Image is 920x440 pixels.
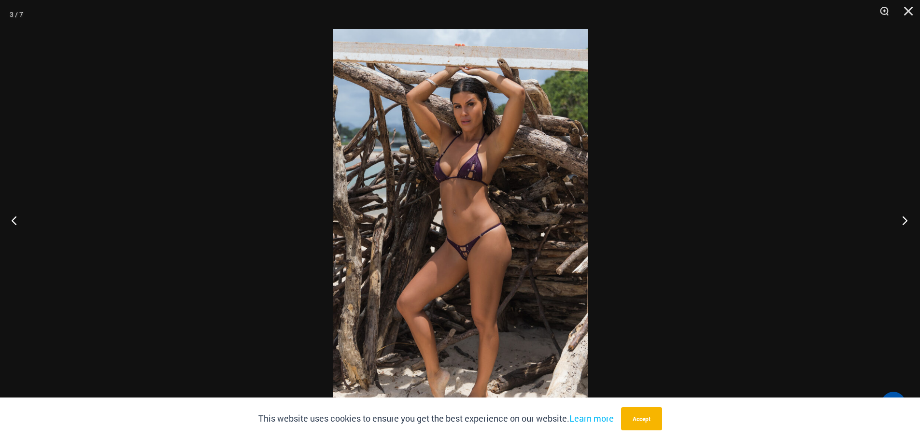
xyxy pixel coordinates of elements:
[884,196,920,244] button: Next
[10,7,23,22] div: 3 / 7
[569,412,614,424] a: Learn more
[621,407,662,430] button: Accept
[333,29,588,411] img: Link Plum 3070 Tri Top 2031 Cheeky 05
[258,412,614,426] p: This website uses cookies to ensure you get the best experience on our website.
